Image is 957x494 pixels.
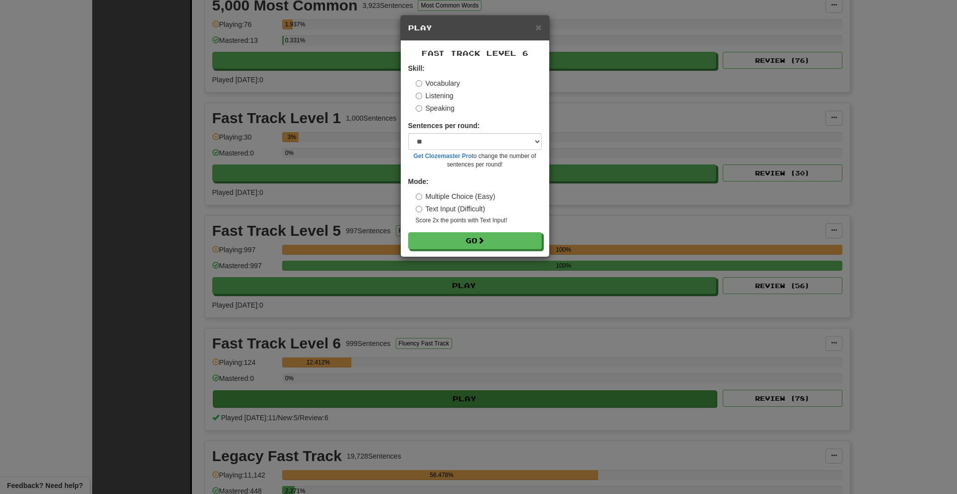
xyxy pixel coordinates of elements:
button: Close [535,22,541,32]
label: Text Input (Difficult) [416,204,485,214]
input: Speaking [416,105,422,112]
a: Get Clozemaster Pro [414,153,472,160]
h5: Play [408,23,542,33]
strong: Skill: [408,64,425,72]
label: Vocabulary [416,78,460,88]
input: Text Input (Difficult) [416,206,422,212]
label: Speaking [416,103,455,113]
button: Go [408,232,542,249]
label: Listening [416,91,454,101]
label: Sentences per round: [408,121,480,131]
span: Fast Track Level 6 [422,49,528,57]
input: Vocabulary [416,80,422,87]
strong: Mode: [408,177,429,185]
small: to change the number of sentences per round! [408,152,542,169]
input: Listening [416,93,422,99]
label: Multiple Choice (Easy) [416,191,495,201]
span: × [535,21,541,33]
small: Score 2x the points with Text Input ! [416,216,542,225]
input: Multiple Choice (Easy) [416,193,422,200]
